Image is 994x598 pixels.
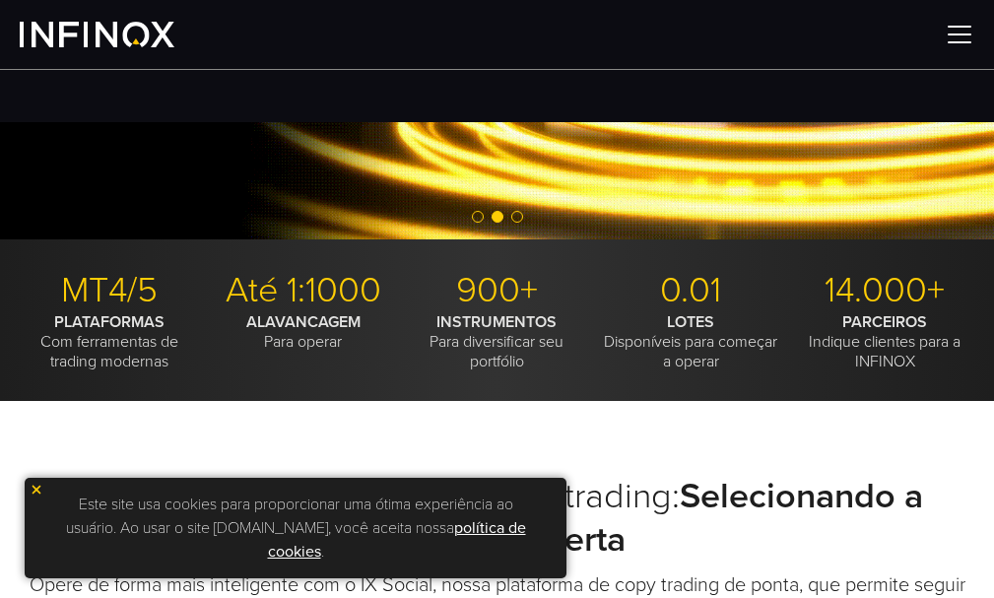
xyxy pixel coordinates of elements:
p: MT4/5 [20,269,199,312]
p: Até 1:1000 [214,269,393,312]
p: Este site usa cookies para proporcionar uma ótima experiência ao usuário. Ao usar o site [DOMAIN_... [34,488,557,568]
p: Disponíveis para começar a operar [601,312,780,371]
strong: INSTRUMENTOS [436,312,557,332]
p: 14.000+ [795,269,974,312]
span: Go to slide 1 [472,211,484,223]
span: Go to slide 3 [511,211,523,223]
p: Indique clientes para a INFINOX [795,312,974,371]
strong: PARCEIROS [842,312,927,332]
strong: LOTES [667,312,714,332]
strong: PLATAFORMAS [54,312,165,332]
h2: Potencialize sua experiência de trading: [20,475,974,562]
p: Com ferramentas de trading modernas [20,312,199,371]
img: yellow close icon [30,483,43,497]
span: Go to slide 2 [492,211,503,223]
p: 900+ [408,269,587,312]
strong: ALAVANCAGEM [246,312,361,332]
p: Para operar [214,312,393,352]
p: Para diversificar seu portfólio [408,312,587,371]
p: 0.01 [601,269,780,312]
